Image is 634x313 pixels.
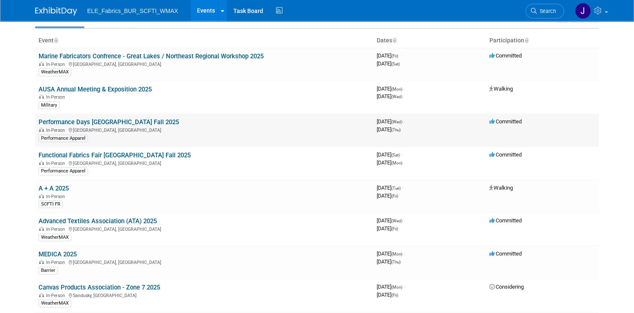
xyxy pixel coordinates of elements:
img: In-Person Event [39,194,44,198]
span: - [404,86,405,92]
span: Walking [489,86,513,92]
span: (Fri) [391,194,398,198]
a: Canvas Products Association - Zone 7 2025 [39,284,160,291]
a: MEDICA 2025 [39,250,77,258]
img: Jamie Reid [575,3,591,19]
a: Advanced Textiles Association (ATA) 2025 [39,217,157,225]
div: WeatherMAX [39,234,71,241]
span: In-Person [46,94,67,100]
span: (Fri) [391,54,398,58]
th: Event [35,34,373,48]
a: Functional Fabrics Fair [GEOGRAPHIC_DATA] Fall 2025 [39,151,191,159]
div: Sandusky, [GEOGRAPHIC_DATA] [39,292,370,298]
a: Sort by Start Date [392,37,396,44]
th: Dates [373,34,486,48]
a: Search [525,4,564,18]
span: (Sat) [391,153,400,157]
img: In-Person Event [39,293,44,297]
span: In-Person [46,260,67,265]
span: (Mon) [391,285,402,290]
span: Search [537,8,556,14]
span: (Mon) [391,87,402,91]
img: In-Person Event [39,227,44,231]
span: (Thu) [391,128,401,132]
span: Committed [489,151,522,158]
span: (Thu) [391,260,401,264]
span: In-Person [46,227,67,232]
span: In-Person [46,293,67,298]
span: [DATE] [377,60,400,67]
span: - [404,118,405,125]
a: Performance Days [GEOGRAPHIC_DATA] Fall 2025 [39,118,179,126]
img: In-Person Event [39,161,44,165]
span: [DATE] [377,159,402,166]
span: - [401,151,402,158]
span: [DATE] [377,250,405,257]
div: WeatherMAX [39,300,71,307]
span: [DATE] [377,217,405,224]
span: (Tue) [391,186,401,190]
span: [DATE] [377,258,401,265]
span: [DATE] [377,126,401,133]
span: [DATE] [377,284,405,290]
span: [DATE] [377,193,398,199]
img: In-Person Event [39,62,44,66]
span: [DATE] [377,185,403,191]
span: - [404,284,405,290]
span: [DATE] [377,151,402,158]
div: [GEOGRAPHIC_DATA], [GEOGRAPHIC_DATA] [39,258,370,265]
div: Military [39,102,60,109]
span: (Wed) [391,120,402,124]
a: Sort by Participation Type [524,37,528,44]
span: (Sat) [391,62,400,66]
div: WeatherMAX [39,68,71,76]
span: - [399,52,401,59]
span: ELE_Fabrics_BUR_SCFTI_WMAX [87,8,178,14]
span: (Fri) [391,293,398,297]
div: Barrier [39,267,58,274]
span: In-Person [46,194,67,199]
th: Participation [486,34,599,48]
span: Committed [489,118,522,125]
div: [GEOGRAPHIC_DATA], [GEOGRAPHIC_DATA] [39,159,370,166]
span: [DATE] [377,52,401,59]
span: In-Person [46,62,67,67]
div: Performance Apparel [39,167,88,175]
span: (Mon) [391,252,402,256]
span: - [402,185,403,191]
div: [GEOGRAPHIC_DATA], [GEOGRAPHIC_DATA] [39,126,370,133]
div: Performance Apparel [39,135,88,142]
img: In-Person Event [39,94,44,99]
span: [DATE] [377,292,398,298]
img: In-Person Event [39,128,44,132]
a: Sort by Event Name [54,37,58,44]
a: Marine Fabricators Confrence - Great Lakes / Northeast Regional Workshop 2025 [39,52,264,60]
div: [GEOGRAPHIC_DATA], [GEOGRAPHIC_DATA] [39,225,370,232]
span: (Fri) [391,227,398,231]
span: - [404,217,405,224]
span: In-Person [46,128,67,133]
span: - [404,250,405,257]
div: [GEOGRAPHIC_DATA], [GEOGRAPHIC_DATA] [39,60,370,67]
span: (Mon) [391,161,402,165]
span: [DATE] [377,118,405,125]
span: In-Person [46,161,67,166]
div: SCFTI FR [39,201,63,208]
span: (Wed) [391,94,402,99]
a: A + A 2025 [39,185,69,192]
span: Walking [489,185,513,191]
span: Committed [489,52,522,59]
span: (Wed) [391,219,402,223]
span: [DATE] [377,93,402,99]
span: [DATE] [377,86,405,92]
span: Considering [489,284,524,290]
a: AUSA Annual Meeting & Exposition 2025 [39,86,152,93]
span: [DATE] [377,225,398,232]
img: In-Person Event [39,260,44,264]
span: Committed [489,250,522,257]
span: Committed [489,217,522,224]
img: ExhibitDay [35,7,77,16]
